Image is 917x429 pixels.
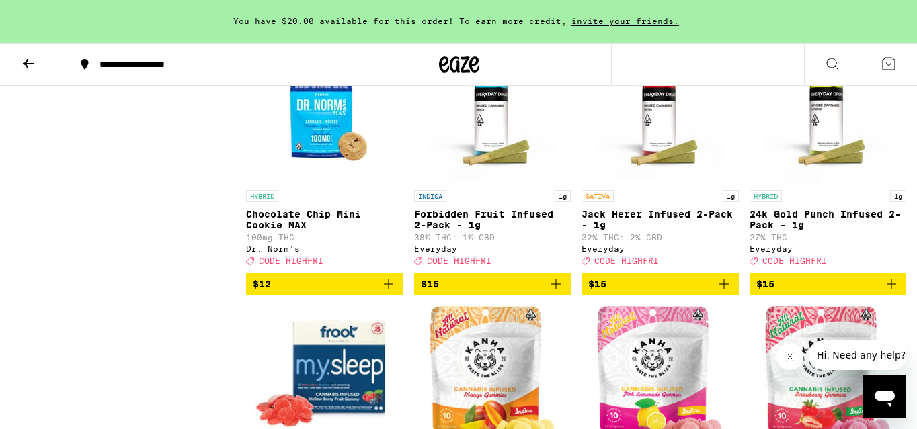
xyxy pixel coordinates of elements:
div: Everyday [414,244,571,253]
button: Add to bag [414,273,571,295]
span: CODE HIGHFRI [427,257,491,266]
button: Add to bag [582,273,739,295]
div: Everyday [582,244,739,253]
img: Everyday - Jack Herer Infused 2-Pack - 1g [593,49,727,183]
p: Forbidden Fruit Infused 2-Pack - 1g [414,209,571,230]
img: Everyday - 24k Gold Punch Infused 2-Pack - 1g [760,49,895,183]
span: $15 [756,279,774,289]
p: INDICA [414,190,446,202]
div: Everyday [750,244,907,253]
span: $12 [253,279,271,289]
span: $15 [588,279,606,289]
p: 1g [723,190,739,202]
a: Open page for 24k Gold Punch Infused 2-Pack - 1g from Everyday [750,49,907,272]
a: Open page for Jack Herer Infused 2-Pack - 1g from Everyday [582,49,739,272]
p: 32% THC: 2% CBD [582,233,739,242]
span: CODE HIGHFRI [259,257,323,266]
iframe: Close message [776,343,803,370]
p: 27% THC [750,233,907,242]
iframe: Button to launch messaging window [863,375,906,418]
span: CODE HIGHFRI [594,257,659,266]
p: 1g [890,190,906,202]
a: Open page for Chocolate Chip Mini Cookie MAX from Dr. Norm's [246,49,403,272]
p: HYBRID [246,190,278,202]
p: Chocolate Chip Mini Cookie MAX [246,209,403,230]
p: HYBRID [750,190,782,202]
img: Dr. Norm's - Chocolate Chip Mini Cookie MAX [257,49,392,183]
button: Add to bag [246,273,403,295]
p: 24k Gold Punch Infused 2-Pack - 1g [750,209,907,230]
p: Jack Herer Infused 2-Pack - 1g [582,209,739,230]
span: CODE HIGHFRI [762,257,827,266]
span: invite your friends. [567,17,684,26]
button: Add to bag [750,273,907,295]
iframe: Message from company [809,340,906,370]
span: $15 [421,279,439,289]
p: SATIVA [582,190,614,202]
span: You have $20.00 available for this order! To earn more credit, [233,17,567,26]
img: Everyday - Forbidden Fruit Infused 2-Pack - 1g [425,49,559,183]
a: Open page for Forbidden Fruit Infused 2-Pack - 1g from Everyday [414,49,571,272]
p: 1g [555,190,571,202]
div: Dr. Norm's [246,244,403,253]
p: 38% THC: 1% CBD [414,233,571,242]
p: 100mg THC [246,233,403,242]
